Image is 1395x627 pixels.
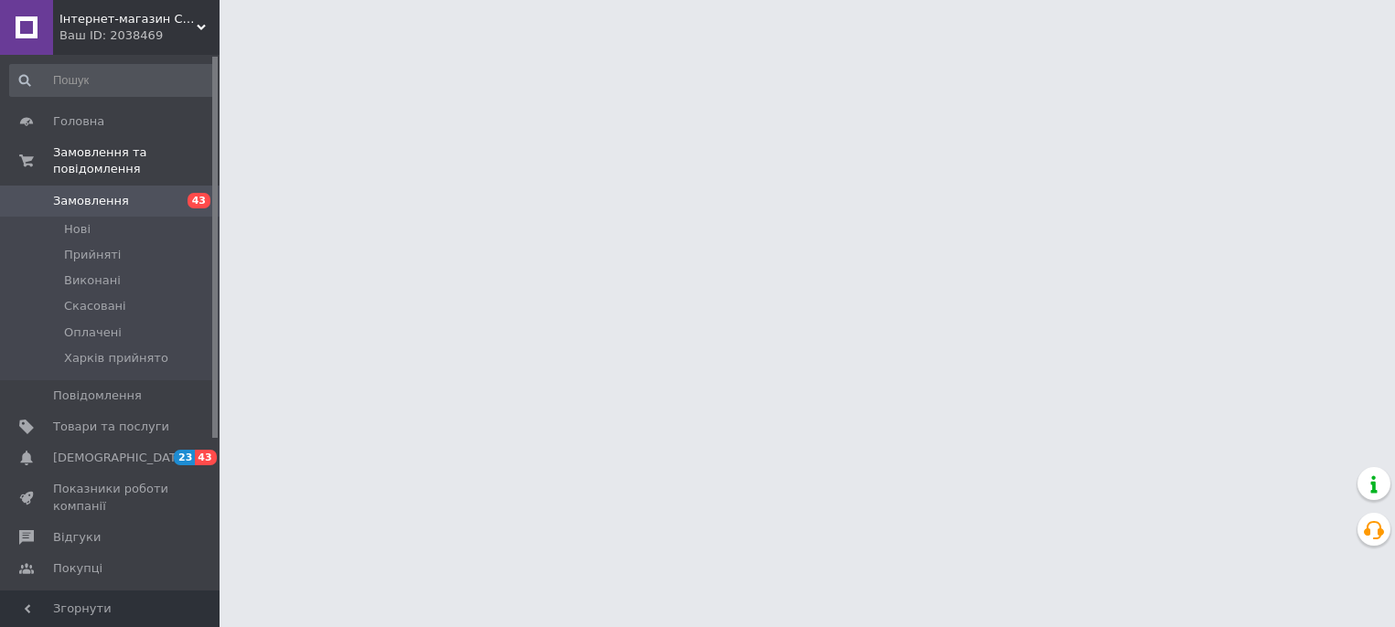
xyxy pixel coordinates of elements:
[53,419,169,435] span: Товари та послуги
[64,324,122,341] span: Оплачені
[59,11,197,27] span: Інтернет-магазин СТРАЗИ
[64,350,168,367] span: Харків прийнято
[64,247,121,263] span: Прийняті
[195,450,216,465] span: 43
[188,193,210,208] span: 43
[53,113,104,130] span: Головна
[53,388,142,404] span: Повідомлення
[64,221,91,238] span: Нові
[53,450,188,466] span: [DEMOGRAPHIC_DATA]
[174,450,195,465] span: 23
[53,193,129,209] span: Замовлення
[53,144,220,177] span: Замовлення та повідомлення
[53,529,101,546] span: Відгуки
[53,481,169,514] span: Показники роботи компанії
[59,27,220,44] div: Ваш ID: 2038469
[53,560,102,577] span: Покупці
[9,64,216,97] input: Пошук
[64,298,126,314] span: Скасовані
[64,272,121,289] span: Виконані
